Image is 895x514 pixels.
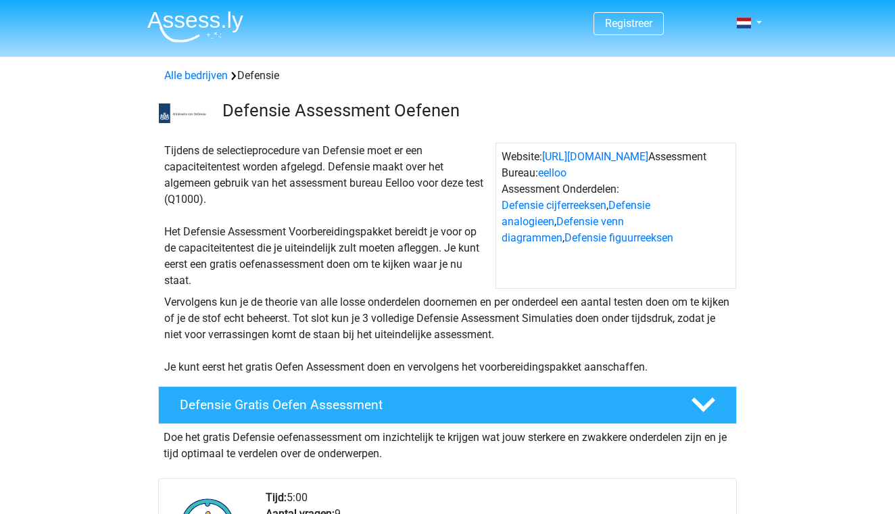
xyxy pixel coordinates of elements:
[542,150,648,163] a: [URL][DOMAIN_NAME]
[564,231,673,244] a: Defensie figuurreeksen
[222,100,726,121] h3: Defensie Assessment Oefenen
[159,294,736,375] div: Vervolgens kun je de theorie van alle losse onderdelen doornemen en per onderdeel een aantal test...
[147,11,243,43] img: Assessly
[164,69,228,82] a: Alle bedrijven
[495,143,736,289] div: Website: Assessment Bureau: Assessment Onderdelen: , , ,
[153,386,742,424] a: Defensie Gratis Oefen Assessment
[158,424,737,462] div: Doe het gratis Defensie oefenassessment om inzichtelijk te krijgen wat jouw sterkere en zwakkere ...
[159,143,495,289] div: Tijdens de selectieprocedure van Defensie moet er een capaciteitentest worden afgelegd. Defensie ...
[502,215,624,244] a: Defensie venn diagrammen
[538,166,566,179] a: eelloo
[502,199,606,212] a: Defensie cijferreeksen
[180,397,669,413] h4: Defensie Gratis Oefen Assessment
[605,17,652,30] a: Registreer
[502,199,650,228] a: Defensie analogieen
[159,68,736,84] div: Defensie
[266,491,287,504] b: Tijd:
